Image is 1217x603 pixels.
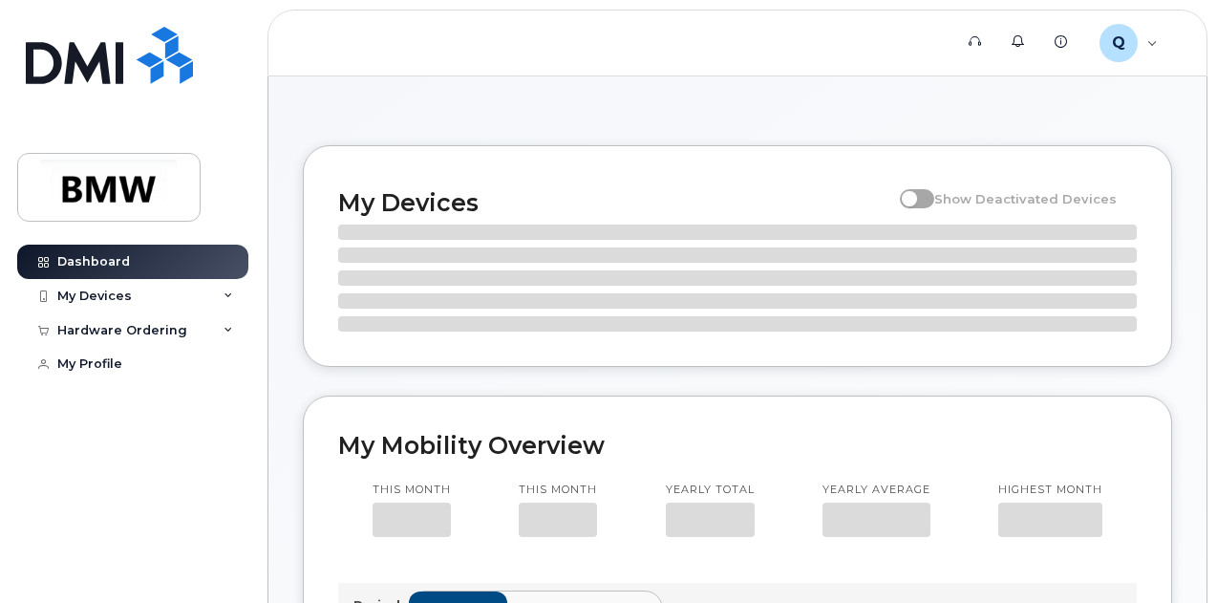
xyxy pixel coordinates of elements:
[338,188,890,217] h2: My Devices
[373,483,451,498] p: This month
[338,431,1137,460] h2: My Mobility Overview
[998,483,1102,498] p: Highest month
[822,483,930,498] p: Yearly average
[519,483,597,498] p: This month
[666,483,755,498] p: Yearly total
[1134,520,1203,589] iframe: Messenger Launcher
[934,191,1117,206] span: Show Deactivated Devices
[900,181,915,196] input: Show Deactivated Devices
